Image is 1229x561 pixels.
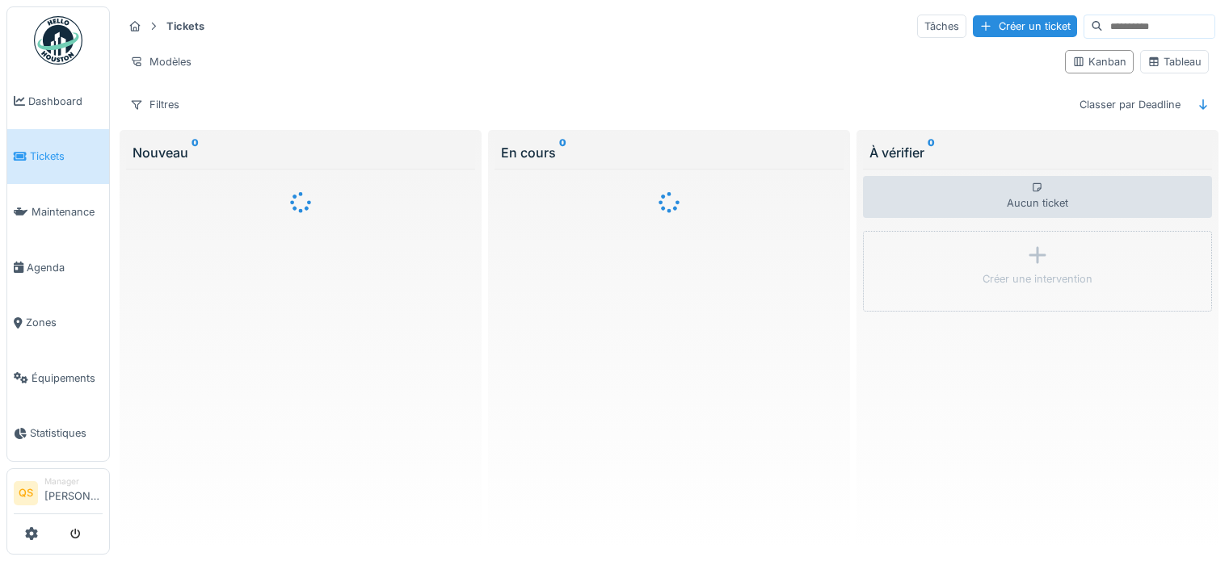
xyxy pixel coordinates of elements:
a: Zones [7,295,109,350]
span: Zones [26,315,103,330]
span: Tickets [30,149,103,164]
strong: Tickets [160,19,211,34]
div: Créer un ticket [973,15,1077,37]
a: QS Manager[PERSON_NAME] [14,475,103,514]
span: Statistiques [30,425,103,441]
a: Équipements [7,350,109,406]
span: Dashboard [28,94,103,109]
div: Aucun ticket [863,176,1212,218]
div: Modèles [123,50,199,73]
div: Manager [44,475,103,488]
a: Statistiques [7,406,109,462]
li: [PERSON_NAME] [44,475,103,510]
div: Nouveau [133,143,469,162]
a: Agenda [7,240,109,295]
div: À vérifier [869,143,1206,162]
a: Maintenance [7,184,109,240]
a: Dashboard [7,73,109,129]
span: Agenda [27,260,103,275]
div: Tableau [1147,54,1202,69]
sup: 0 [928,143,935,162]
a: Tickets [7,129,109,185]
li: QS [14,481,38,505]
div: Tâches [917,15,966,38]
span: Maintenance [32,204,103,220]
img: Badge_color-CXgf-gQk.svg [34,16,82,65]
div: Classer par Deadline [1072,93,1188,116]
div: Filtres [123,93,187,116]
span: Équipements [32,371,103,386]
div: En cours [501,143,837,162]
div: Créer une intervention [983,271,1092,287]
sup: 0 [192,143,199,162]
sup: 0 [559,143,566,162]
div: Kanban [1072,54,1126,69]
